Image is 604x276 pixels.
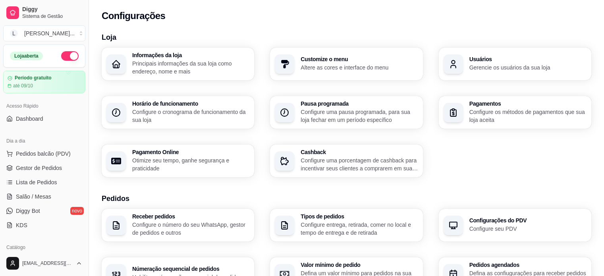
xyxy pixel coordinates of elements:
a: DiggySistema de Gestão [3,3,85,22]
span: Sistema de Gestão [22,13,82,19]
button: CashbackConfigure uma porcentagem de cashback para incentivar seus clientes a comprarem em sua loja [270,145,423,177]
button: [EMAIL_ADDRESS][DOMAIN_NAME] [3,254,85,273]
p: Configure uma pausa programada, para sua loja fechar em um período específico [301,108,418,124]
h3: Configurações do PDV [469,218,587,223]
p: Principais informações da sua loja como endereço, nome e mais [132,60,249,75]
button: PagamentosConfigure os métodos de pagamentos que sua loja aceita [439,96,591,129]
button: Alterar Status [61,51,79,61]
a: Dashboard [3,112,85,125]
div: Loja aberta [10,52,43,60]
p: Configure o cronograma de funcionamento da sua loja [132,108,249,124]
a: Gestor de Pedidos [3,162,85,174]
p: Configure entrega, retirada, comer no local e tempo de entrega e de retirada [301,221,418,237]
h3: Cashback [301,149,418,155]
a: Lista de Pedidos [3,176,85,189]
span: Salão / Mesas [16,193,51,201]
a: Período gratuitoaté 09/10 [3,71,85,93]
span: Lista de Pedidos [16,178,57,186]
p: Configure os métodos de pagamentos que sua loja aceita [469,108,587,124]
p: Altere as cores e interface do menu [301,64,418,71]
p: Otimize seu tempo, ganhe segurança e praticidade [132,156,249,172]
span: Gestor de Pedidos [16,164,62,172]
a: Diggy Botnovo [3,205,85,217]
span: Pedidos balcão (PDV) [16,150,71,158]
button: Receber pedidosConfigure o número do seu WhatsApp, gestor de pedidos e outros [102,209,254,241]
button: Pagamento OnlineOtimize seu tempo, ganhe segurança e praticidade [102,145,254,177]
h3: Pagamentos [469,101,587,106]
h3: Pedidos [102,193,591,204]
h3: Valor mínimo de pedido [301,262,418,268]
button: UsuáriosGerencie os usuários da sua loja [439,48,591,80]
span: L [10,29,18,37]
div: Dia a dia [3,135,85,147]
h3: Receber pedidos [132,214,249,219]
button: Pausa programadaConfigure uma pausa programada, para sua loja fechar em um período específico [270,96,423,129]
h3: Usuários [469,56,587,62]
div: [PERSON_NAME] ... [24,29,75,37]
h3: Pausa programada [301,101,418,106]
h3: Informações da loja [132,52,249,58]
div: Catálogo [3,241,85,254]
button: Informações da lojaPrincipais informações da sua loja como endereço, nome e mais [102,48,254,80]
p: Configure o número do seu WhatsApp, gestor de pedidos e outros [132,221,249,237]
span: Diggy [22,6,82,13]
h3: Horário de funcionamento [132,101,249,106]
span: Diggy Bot [16,207,40,215]
button: Pedidos balcão (PDV) [3,147,85,160]
button: Configurações do PDVConfigure seu PDV [439,209,591,241]
a: Salão / Mesas [3,190,85,203]
div: Acesso Rápido [3,100,85,112]
article: Período gratuito [15,75,52,81]
span: KDS [16,221,27,229]
h2: Configurações [102,10,165,22]
span: Dashboard [16,115,43,123]
h3: Númeração sequencial de pedidos [132,266,249,272]
button: Tipos de pedidosConfigure entrega, retirada, comer no local e tempo de entrega e de retirada [270,209,423,241]
h3: Loja [102,32,591,43]
span: [EMAIL_ADDRESS][DOMAIN_NAME] [22,260,73,266]
h3: Pagamento Online [132,149,249,155]
button: Select a team [3,25,85,41]
article: até 09/10 [13,83,33,89]
p: Configure seu PDV [469,225,587,233]
p: Gerencie os usuários da sua loja [469,64,587,71]
p: Configure uma porcentagem de cashback para incentivar seus clientes a comprarem em sua loja [301,156,418,172]
h3: Tipos de pedidos [301,214,418,219]
h3: Customize o menu [301,56,418,62]
button: Customize o menuAltere as cores e interface do menu [270,48,423,80]
h3: Pedidos agendados [469,262,587,268]
button: Horário de funcionamentoConfigure o cronograma de funcionamento da sua loja [102,96,254,129]
a: KDS [3,219,85,232]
